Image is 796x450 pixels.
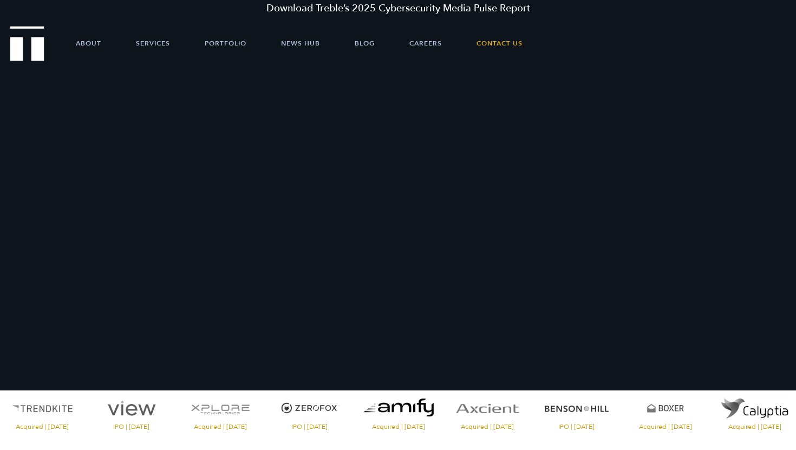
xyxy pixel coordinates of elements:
[409,27,442,60] a: Careers
[267,390,351,430] a: Visit the ZeroFox website
[355,27,375,60] a: Blog
[205,27,246,60] a: Portfolio
[534,390,618,426] img: Benson Hill logo
[477,27,523,60] a: Contact Us
[281,27,320,60] a: News Hub
[89,423,173,430] span: IPO | [DATE]
[624,423,707,430] span: Acquired | [DATE]
[267,390,351,426] img: ZeroFox logo
[446,423,529,430] span: Acquired | [DATE]
[1,390,84,430] a: Visit the TrendKite website
[136,27,170,60] a: Services
[357,390,440,430] a: Visit the website
[179,390,262,426] img: XPlore logo
[89,390,173,426] img: View logo
[446,390,529,426] img: Axcient logo
[534,423,618,430] span: IPO | [DATE]
[534,390,618,430] a: Visit the Benson Hill website
[179,390,262,430] a: Visit the XPlore website
[357,423,440,430] span: Acquired | [DATE]
[1,423,84,430] span: Acquired | [DATE]
[624,390,707,426] img: Boxer logo
[1,390,84,426] img: TrendKite logo
[713,390,796,430] a: Visit the website
[446,390,529,430] a: Visit the Axcient website
[713,423,796,430] span: Acquired | [DATE]
[267,423,351,430] span: IPO | [DATE]
[624,390,707,430] a: Visit the Boxer website
[10,26,44,61] img: Treble logo
[76,27,101,60] a: About
[89,390,173,430] a: Visit the View website
[179,423,262,430] span: Acquired | [DATE]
